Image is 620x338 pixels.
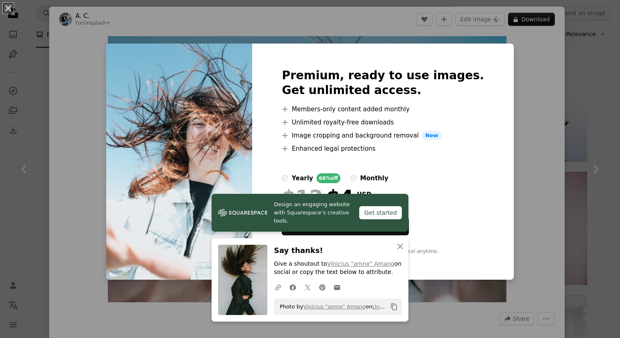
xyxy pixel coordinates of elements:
[372,304,397,310] a: Unsplash
[315,279,330,295] a: Share on Pinterest
[282,68,484,98] h2: Premium, ready to use images. Get unlimited access.
[360,173,388,183] div: monthly
[106,44,252,280] img: premium_photo-1664452447213-a3fae59a0efc
[282,104,484,114] li: Members-only content added monthly
[282,175,288,182] input: yearly66%off
[282,117,484,127] li: Unlimited royalty-free downloads
[282,186,323,208] span: $12
[327,260,394,267] a: Vinicius "amnx" Amano
[292,173,313,183] div: yearly
[274,200,353,225] span: Design an engaging website with Squarespace’s creative tools.
[285,279,300,295] a: Share on Facebook
[274,245,402,257] h3: Say thanks!
[282,144,484,154] li: Enhanced legal protections
[282,186,353,208] div: $4
[300,279,315,295] a: Share on Twitter
[317,173,341,183] div: 66% off
[218,207,267,219] img: file-1606177908946-d1eed1cbe4f5image
[274,260,402,276] p: Give a shoutout to on social or copy the text below to attribute.
[357,191,396,198] span: USD
[276,300,387,313] span: Photo by on
[282,131,484,140] li: Image cropping and background removal
[330,279,344,295] a: Share over email
[387,300,401,314] button: Copy to clipboard
[212,194,408,232] a: Design an engaging website with Squarespace’s creative tools.Get started
[303,304,365,310] a: Vinicius "amnx" Amano
[350,175,357,182] input: monthly
[422,131,442,140] span: New
[359,206,402,219] div: Get started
